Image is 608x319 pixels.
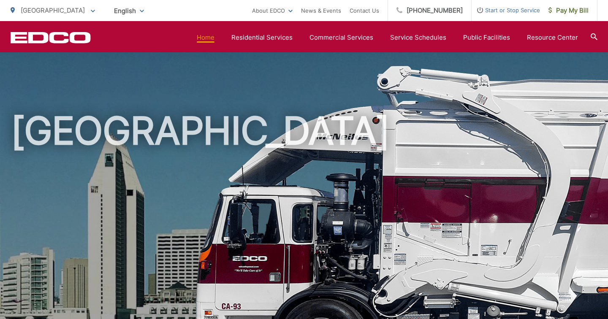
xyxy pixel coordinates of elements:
span: [GEOGRAPHIC_DATA] [21,6,85,14]
a: Home [197,32,214,43]
a: EDCD logo. Return to the homepage. [11,32,91,43]
a: Resource Center [527,32,578,43]
a: Public Facilities [463,32,510,43]
a: Contact Us [350,5,379,16]
a: About EDCO [252,5,293,16]
a: Residential Services [231,32,293,43]
a: Commercial Services [309,32,373,43]
span: Pay My Bill [548,5,589,16]
a: News & Events [301,5,341,16]
span: English [108,3,150,18]
a: Service Schedules [390,32,446,43]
